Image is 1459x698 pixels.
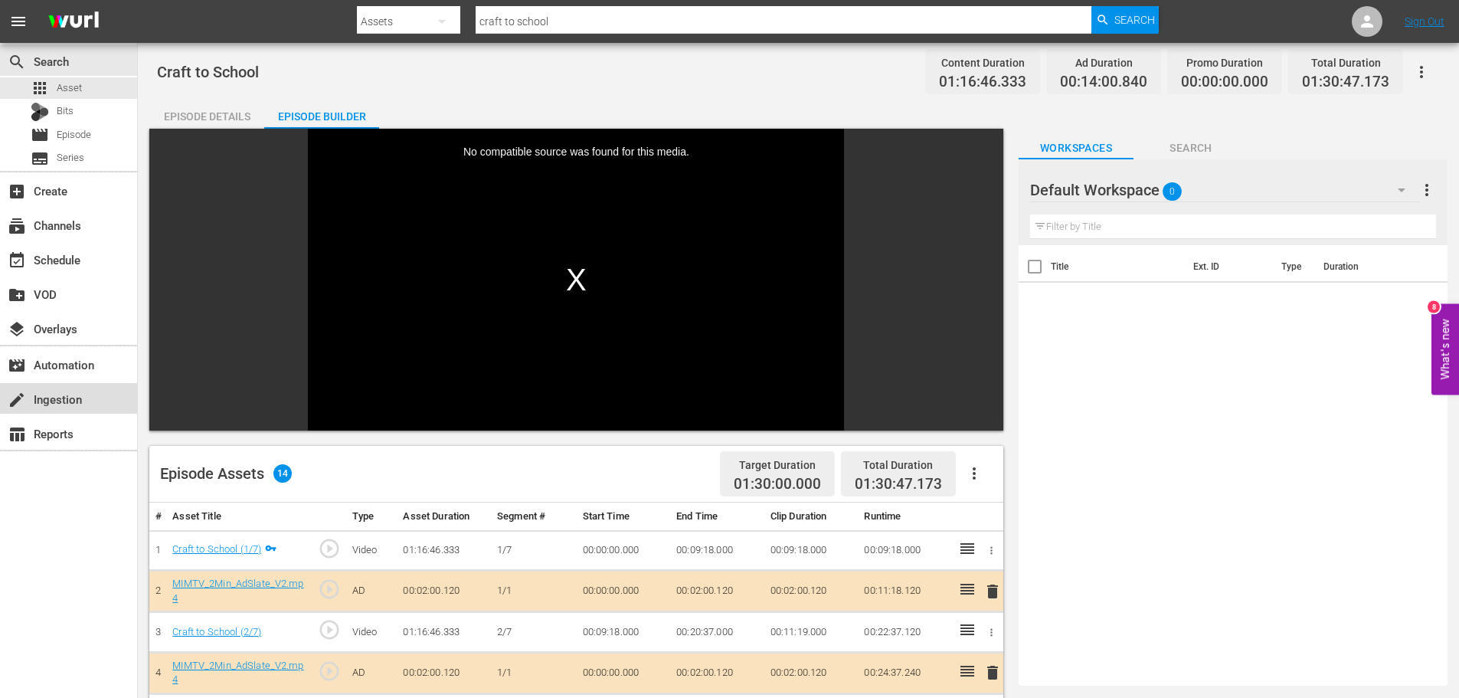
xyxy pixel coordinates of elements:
[264,98,379,129] button: Episode Builder
[149,503,166,531] th: #
[670,530,764,571] td: 00:09:18.000
[318,660,341,683] span: play_circle_outline
[9,12,28,31] span: menu
[397,612,491,653] td: 01:16:46.333
[8,182,26,201] span: Create
[1431,303,1459,395] button: Open Feedback Widget
[1114,6,1155,34] span: Search
[57,127,91,143] span: Episode
[983,664,1002,682] span: delete
[172,543,261,555] a: Craft to School (1/7)
[670,612,764,653] td: 00:20:37.000
[397,571,491,612] td: 00:02:00.120
[346,571,397,612] td: AD
[346,612,397,653] td: Video
[764,652,859,693] td: 00:02:00.120
[858,652,952,693] td: 00:24:37.240
[1302,74,1389,91] span: 01:30:47.173
[166,503,312,531] th: Asset Title
[1163,175,1182,208] span: 0
[577,652,671,693] td: 00:00:00.000
[318,537,341,560] span: play_circle_outline
[160,464,292,483] div: Episode Assets
[273,464,292,483] span: 14
[858,612,952,653] td: 00:22:37.120
[308,129,844,431] div: Video Player
[57,103,74,119] span: Bits
[346,503,397,531] th: Type
[764,503,859,531] th: Clip Duration
[172,578,303,604] a: MIMTV_2Min_AdSlate_V2.mp4
[172,626,261,637] a: Craft to School (2/7)
[31,126,49,144] span: Episode
[939,52,1026,74] div: Content Duration
[855,475,942,493] span: 01:30:47.173
[8,391,26,409] span: Ingestion
[1134,139,1248,158] span: Search
[1181,52,1268,74] div: Promo Duration
[670,652,764,693] td: 00:02:00.120
[764,571,859,612] td: 00:02:00.120
[8,217,26,235] span: Channels
[577,612,671,653] td: 00:09:18.000
[149,530,166,571] td: 1
[491,530,576,571] td: 1/7
[1184,245,1272,288] th: Ext. ID
[397,530,491,571] td: 01:16:46.333
[983,662,1002,684] button: delete
[983,580,1002,602] button: delete
[57,80,82,96] span: Asset
[491,503,576,531] th: Segment #
[308,129,844,431] div: No compatible source was found for this media.
[31,149,49,168] span: Series
[491,612,576,653] td: 2/7
[670,571,764,612] td: 00:02:00.120
[308,129,844,431] div: Modal Window
[491,571,576,612] td: 1/1
[1060,74,1147,91] span: 00:14:00.840
[670,503,764,531] th: End Time
[397,503,491,531] th: Asset Duration
[318,618,341,641] span: play_circle_outline
[346,652,397,693] td: AD
[1181,74,1268,91] span: 00:00:00.000
[346,530,397,571] td: Video
[149,652,166,693] td: 4
[8,425,26,444] span: Reports
[577,571,671,612] td: 00:00:00.000
[1428,300,1440,313] div: 8
[149,98,264,129] button: Episode Details
[318,578,341,601] span: play_circle_outline
[734,476,821,493] span: 01:30:00.000
[734,454,821,476] div: Target Duration
[1091,6,1159,34] button: Search
[8,251,26,270] span: Schedule
[8,356,26,375] span: Automation
[1418,172,1436,208] button: more_vert
[1405,15,1444,28] a: Sign Out
[57,150,84,165] span: Series
[764,612,859,653] td: 00:11:19.000
[149,571,166,612] td: 2
[8,286,26,304] span: VOD
[149,98,264,135] div: Episode Details
[491,652,576,693] td: 1/1
[858,571,952,612] td: 00:11:18.120
[157,63,259,81] span: Craft to School
[8,53,26,71] span: Search
[577,530,671,571] td: 00:00:00.000
[397,652,491,693] td: 00:02:00.120
[31,79,49,97] span: Asset
[37,4,110,40] img: ans4CAIJ8jUAAAAAAAAAAAAAAAAAAAAAAAAgQb4GAAAAAAAAAAAAAAAAAAAAAAAAJMjXAAAAAAAAAAAAAAAAAAAAAAAAgAT5G...
[1019,139,1134,158] span: Workspaces
[577,503,671,531] th: Start Time
[149,612,166,653] td: 3
[983,582,1002,601] span: delete
[858,503,952,531] th: Runtime
[172,660,303,686] a: MIMTV_2Min_AdSlate_V2.mp4
[1060,52,1147,74] div: Ad Duration
[1030,169,1420,211] div: Default Workspace
[1302,52,1389,74] div: Total Duration
[1051,245,1184,288] th: Title
[8,320,26,339] span: Overlays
